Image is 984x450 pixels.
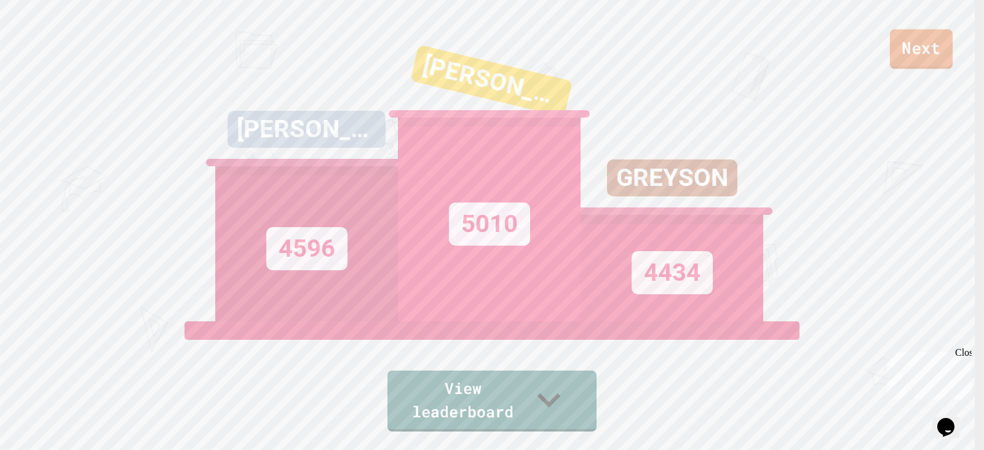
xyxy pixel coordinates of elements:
a: Next [890,30,953,69]
div: [PERSON_NAME] [228,111,386,148]
a: View leaderboard [387,371,597,432]
div: [PERSON_NAME] [410,45,573,118]
div: 5010 [449,203,530,246]
div: 4434 [632,251,713,294]
div: Chat with us now!Close [5,5,85,78]
div: GREYSON [607,159,737,196]
iframe: chat widget [932,401,972,438]
iframe: chat widget [882,347,972,400]
div: 4596 [266,227,347,270]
